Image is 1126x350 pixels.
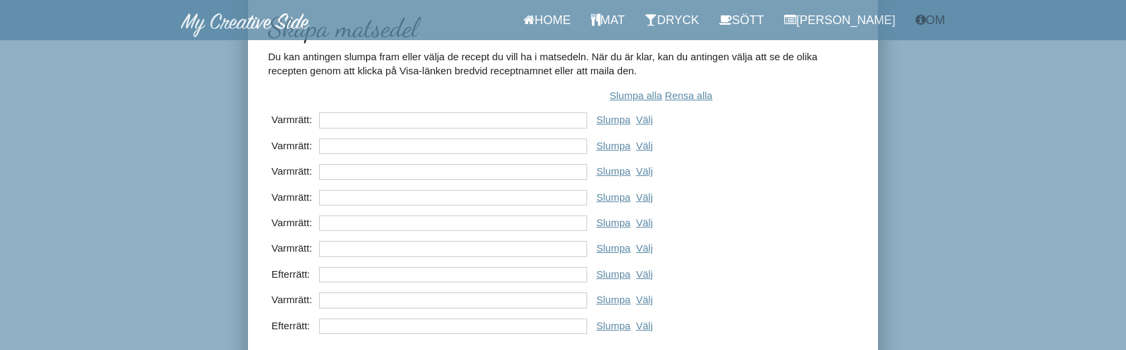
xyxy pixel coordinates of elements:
[597,294,631,305] a: Slumpa
[597,191,631,203] a: Slumpa
[271,114,312,125] h5: Varmrätt:
[597,320,631,331] a: Slumpa
[597,165,631,177] a: Slumpa
[609,90,662,101] a: Slumpa alla
[597,268,631,280] a: Slumpa
[636,140,653,151] a: Välj
[271,217,312,228] h5: Varmrätt:
[271,294,312,305] h5: Varmrätt:
[636,320,653,331] a: Välj
[636,114,653,125] a: Välj
[636,242,653,254] a: Välj
[636,191,653,203] a: Välj
[271,140,312,151] h5: Varmrätt:
[665,90,712,101] a: Rensa alla
[271,320,310,331] h5: Efterrätt:
[636,165,653,177] a: Välj
[636,217,653,228] a: Välj
[636,268,653,280] a: Välj
[271,268,310,280] h5: Efterrätt:
[271,191,312,203] h5: Varmrätt:
[597,217,631,228] a: Slumpa
[271,165,312,177] h5: Varmrätt:
[181,13,310,37] img: MyCreativeSide
[597,114,631,125] a: Slumpa
[268,13,858,42] h2: Skapa matsedel
[636,294,653,305] a: Välj
[597,140,631,151] a: Slumpa
[597,242,631,254] a: Slumpa
[271,242,312,254] h5: Varmrätt:
[268,50,858,78] p: Du kan antingen slumpa fram eller välja de recept du vill ha i matsedeln. När du är klar, kan du ...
